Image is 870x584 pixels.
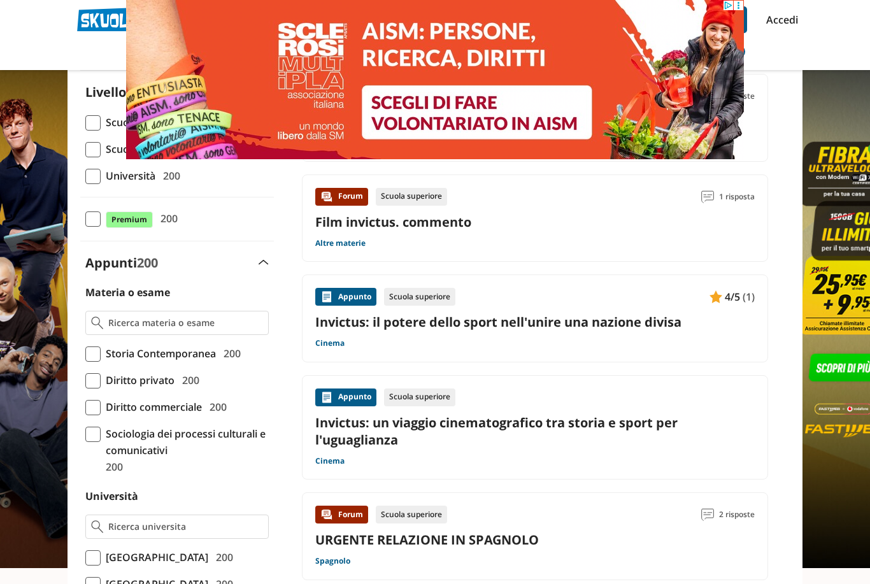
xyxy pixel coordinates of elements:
[259,260,269,265] img: Apri e chiudi sezione
[710,290,722,303] img: Appunti contenuto
[101,425,269,459] span: Sociologia dei processi culturali e comunicativi
[101,345,216,362] span: Storia Contemporanea
[315,338,345,348] a: Cinema
[743,288,755,305] span: (1)
[91,317,103,329] img: Ricerca materia o esame
[766,6,793,33] a: Accedi
[85,254,158,271] label: Appunti
[91,520,103,533] img: Ricerca universita
[158,167,180,184] span: 200
[315,556,350,566] a: Spagnolo
[315,456,345,466] a: Cinema
[85,489,138,503] label: Università
[315,531,539,548] a: URGENTE RELAZIONE IN SPAGNOLO
[101,167,155,184] span: Università
[101,372,175,388] span: Diritto privato
[320,508,333,521] img: Forum contenuto
[108,317,263,329] input: Ricerca materia o esame
[315,506,368,523] div: Forum
[320,391,333,404] img: Appunti contenuto
[384,388,455,406] div: Scuola superiore
[315,414,755,448] a: Invictus: un viaggio cinematografico tra storia e sport per l'uguaglianza
[106,211,153,228] span: Premium
[315,188,368,206] div: Forum
[719,506,755,523] span: 2 risposte
[315,288,376,306] div: Appunto
[101,114,170,131] span: Scuola Media
[376,506,447,523] div: Scuola superiore
[85,83,126,101] label: Livello
[376,188,447,206] div: Scuola superiore
[155,210,178,227] span: 200
[725,288,740,305] span: 4/5
[108,520,263,533] input: Ricerca universita
[101,549,208,566] span: [GEOGRAPHIC_DATA]
[101,141,188,157] span: Scuola Superiore
[315,313,755,331] a: Invictus: il potere dello sport nell'unire una nazione divisa
[719,188,755,206] span: 1 risposta
[315,213,471,231] a: Film invictus. commento
[315,388,376,406] div: Appunto
[204,399,227,415] span: 200
[320,190,333,203] img: Forum contenuto
[218,345,241,362] span: 200
[315,238,366,248] a: Altre materie
[177,372,199,388] span: 200
[101,399,202,415] span: Diritto commerciale
[701,508,714,521] img: Commenti lettura
[137,254,158,271] span: 200
[85,285,170,299] label: Materia o esame
[320,290,333,303] img: Appunti contenuto
[701,190,714,203] img: Commenti lettura
[384,288,455,306] div: Scuola superiore
[211,549,233,566] span: 200
[101,459,123,475] span: 200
